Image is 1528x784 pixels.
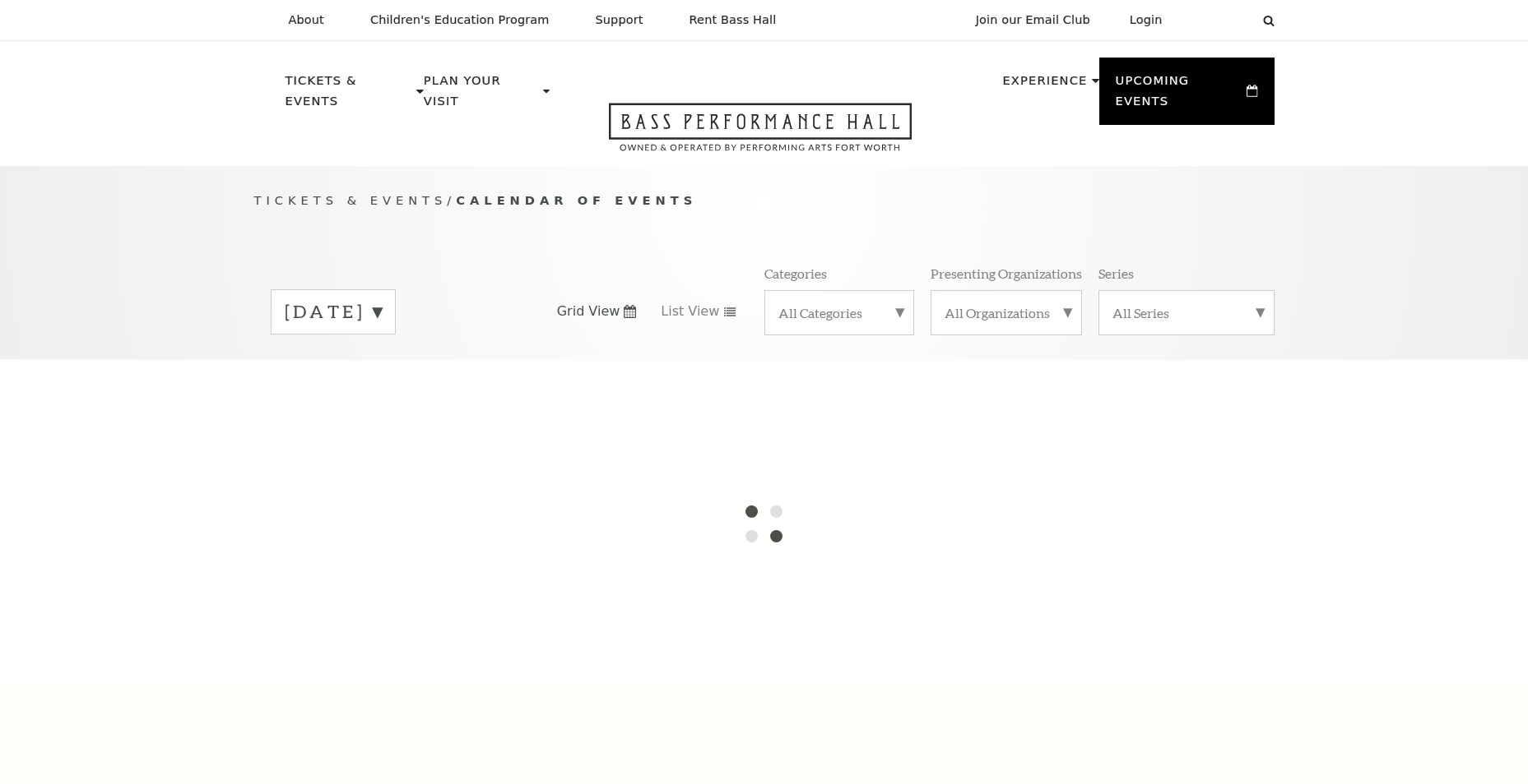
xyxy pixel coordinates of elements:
[1116,71,1243,121] p: Upcoming Events
[778,304,900,321] label: All Categories
[285,299,382,325] label: [DATE]
[764,265,827,282] p: Categories
[424,71,539,121] p: Plan Your Visit
[456,193,697,207] span: Calendar of Events
[661,302,719,321] span: List View
[557,302,620,321] span: Grid View
[945,304,1068,321] label: All Organizations
[370,13,550,27] p: Children's Education Program
[690,13,777,27] p: Rent Bass Hall
[254,193,448,207] span: Tickets & Events
[1002,71,1087,100] p: Experience
[289,13,324,27] p: About
[1112,304,1261,321] label: All Series
[931,265,1082,282] p: Presenting Organizations
[1189,12,1247,28] select: Select:
[596,13,643,27] p: Support
[254,191,1275,211] p: /
[286,71,413,121] p: Tickets & Events
[1098,265,1134,282] p: Series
